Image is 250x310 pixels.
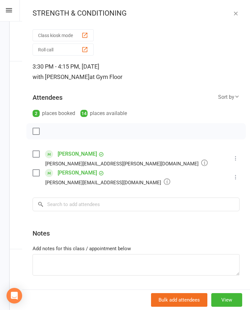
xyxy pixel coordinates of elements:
[90,73,122,80] span: at Gym Floor
[22,9,250,18] div: STRENGTH & CONDITIONING
[218,93,240,101] div: Sort by
[211,293,242,307] button: View
[80,110,88,117] div: 14
[33,110,40,117] div: 2
[33,73,90,80] span: with [PERSON_NAME]
[7,288,22,304] div: Open Intercom Messenger
[33,198,240,211] input: Search to add attendees
[58,168,97,178] a: [PERSON_NAME]
[45,159,208,168] div: [PERSON_NAME][EMAIL_ADDRESS][PERSON_NAME][DOMAIN_NAME]
[33,29,94,41] button: Class kiosk mode
[33,245,240,252] div: Add notes for this class / appointment below
[151,293,207,307] button: Bulk add attendees
[80,109,127,118] div: places available
[45,178,170,187] div: [PERSON_NAME][EMAIL_ADDRESS][DOMAIN_NAME]
[33,109,75,118] div: places booked
[33,229,50,238] div: Notes
[33,93,62,102] div: Attendees
[33,44,94,56] button: Roll call
[58,149,97,159] a: [PERSON_NAME]
[33,61,240,82] div: 3:30 PM - 4:15 PM, [DATE]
